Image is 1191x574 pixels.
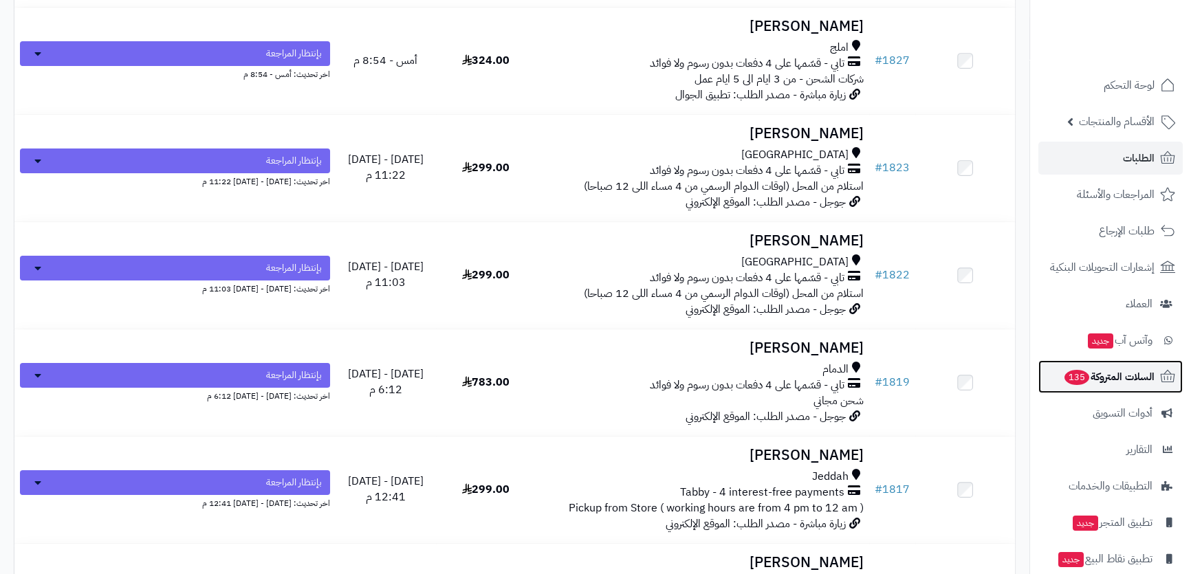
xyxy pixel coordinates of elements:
span: بإنتظار المراجعة [266,368,322,382]
h3: [PERSON_NAME] [541,126,864,142]
span: جديد [1088,333,1113,349]
div: اخر تحديث: [DATE] - [DATE] 12:41 م [20,495,330,509]
a: #1827 [875,52,910,69]
span: أدوات التسويق [1093,404,1152,423]
span: لوحة التحكم [1104,76,1155,95]
span: بإنتظار المراجعة [266,476,322,489]
h3: [PERSON_NAME] [541,340,864,356]
span: بإنتظار المراجعة [266,261,322,275]
span: # [875,52,882,69]
h3: [PERSON_NAME] [541,233,864,249]
span: 135 [1064,369,1091,386]
span: جوجل - مصدر الطلب: الموقع الإلكتروني [686,301,846,318]
a: طلبات الإرجاع [1038,214,1183,247]
a: التقارير [1038,433,1183,466]
a: #1819 [875,374,910,390]
span: تابي - قسّمها على 4 دفعات بدون رسوم ولا فوائد [650,56,844,71]
h3: [PERSON_NAME] [541,555,864,571]
span: بإنتظار المراجعة [266,154,322,168]
span: العملاء [1126,294,1152,313]
a: تطبيق المتجرجديد [1038,506,1183,539]
span: إشعارات التحويلات البنكية [1050,258,1155,277]
span: بإنتظار المراجعة [266,47,322,60]
span: شركات الشحن - من 3 ايام الى 5 ايام عمل [695,71,864,87]
span: [GEOGRAPHIC_DATA] [741,254,849,270]
span: 299.00 [462,159,510,176]
span: Jeddah [812,469,849,485]
span: [DATE] - [DATE] 12:41 م [348,473,424,505]
span: الأقسام والمنتجات [1079,112,1155,131]
a: لوحة التحكم [1038,69,1183,102]
span: أمس - 8:54 م [353,52,417,69]
span: تابي - قسّمها على 4 دفعات بدون رسوم ولا فوائد [650,270,844,286]
a: أدوات التسويق [1038,397,1183,430]
span: تطبيق نقاط البيع [1057,549,1152,569]
span: # [875,481,882,498]
span: Tabby - 4 interest-free payments [680,485,844,500]
a: الطلبات [1038,142,1183,175]
a: المراجعات والأسئلة [1038,178,1183,211]
h3: [PERSON_NAME] [541,19,864,34]
a: التطبيقات والخدمات [1038,470,1183,503]
span: جوجل - مصدر الطلب: الموقع الإلكتروني [686,408,846,425]
span: جوجل - مصدر الطلب: الموقع الإلكتروني [686,194,846,210]
div: اخر تحديث: [DATE] - [DATE] 11:22 م [20,173,330,188]
span: 299.00 [462,481,510,498]
span: استلام من المحل (اوقات الدوام الرسمي من 4 مساء اللى 12 صباحا) [584,178,864,195]
span: الدمام [822,362,849,377]
span: # [875,159,882,176]
span: التقارير [1126,440,1152,459]
span: [DATE] - [DATE] 11:22 م [348,151,424,184]
span: Pickup from Store ( working hours are from 4 pm to 12 am ) [569,500,864,516]
span: 783.00 [462,374,510,390]
span: # [875,374,882,390]
span: [GEOGRAPHIC_DATA] [741,147,849,163]
span: تابي - قسّمها على 4 دفعات بدون رسوم ولا فوائد [650,163,844,179]
a: #1822 [875,267,910,283]
span: استلام من المحل (اوقات الدوام الرسمي من 4 مساء اللى 12 صباحا) [584,285,864,302]
a: العملاء [1038,287,1183,320]
span: تابي - قسّمها على 4 دفعات بدون رسوم ولا فوائد [650,377,844,393]
span: الطلبات [1123,148,1155,168]
span: 299.00 [462,267,510,283]
span: زيارة مباشرة - مصدر الطلب: تطبيق الجوال [675,87,846,103]
img: logo-2.png [1097,10,1178,39]
span: زيارة مباشرة - مصدر الطلب: الموقع الإلكتروني [666,516,846,532]
span: السلات المتروكة [1063,367,1155,386]
span: املج [830,40,849,56]
span: المراجعات والأسئلة [1077,185,1155,204]
div: اخر تحديث: [DATE] - [DATE] 11:03 م [20,280,330,295]
span: شحن مجاني [813,393,864,409]
span: طلبات الإرجاع [1099,221,1155,241]
span: تطبيق المتجر [1071,513,1152,532]
span: التطبيقات والخدمات [1069,476,1152,496]
h3: [PERSON_NAME] [541,448,864,463]
span: [DATE] - [DATE] 11:03 م [348,258,424,291]
span: # [875,267,882,283]
span: 324.00 [462,52,510,69]
div: اخر تحديث: أمس - 8:54 م [20,66,330,80]
div: اخر تحديث: [DATE] - [DATE] 6:12 م [20,388,330,402]
a: إشعارات التحويلات البنكية [1038,251,1183,284]
span: وآتس آب [1086,331,1152,350]
span: جديد [1073,516,1098,531]
a: #1823 [875,159,910,176]
a: وآتس آبجديد [1038,324,1183,357]
a: السلات المتروكة135 [1038,360,1183,393]
a: #1817 [875,481,910,498]
span: [DATE] - [DATE] 6:12 م [348,366,424,398]
span: جديد [1058,552,1084,567]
